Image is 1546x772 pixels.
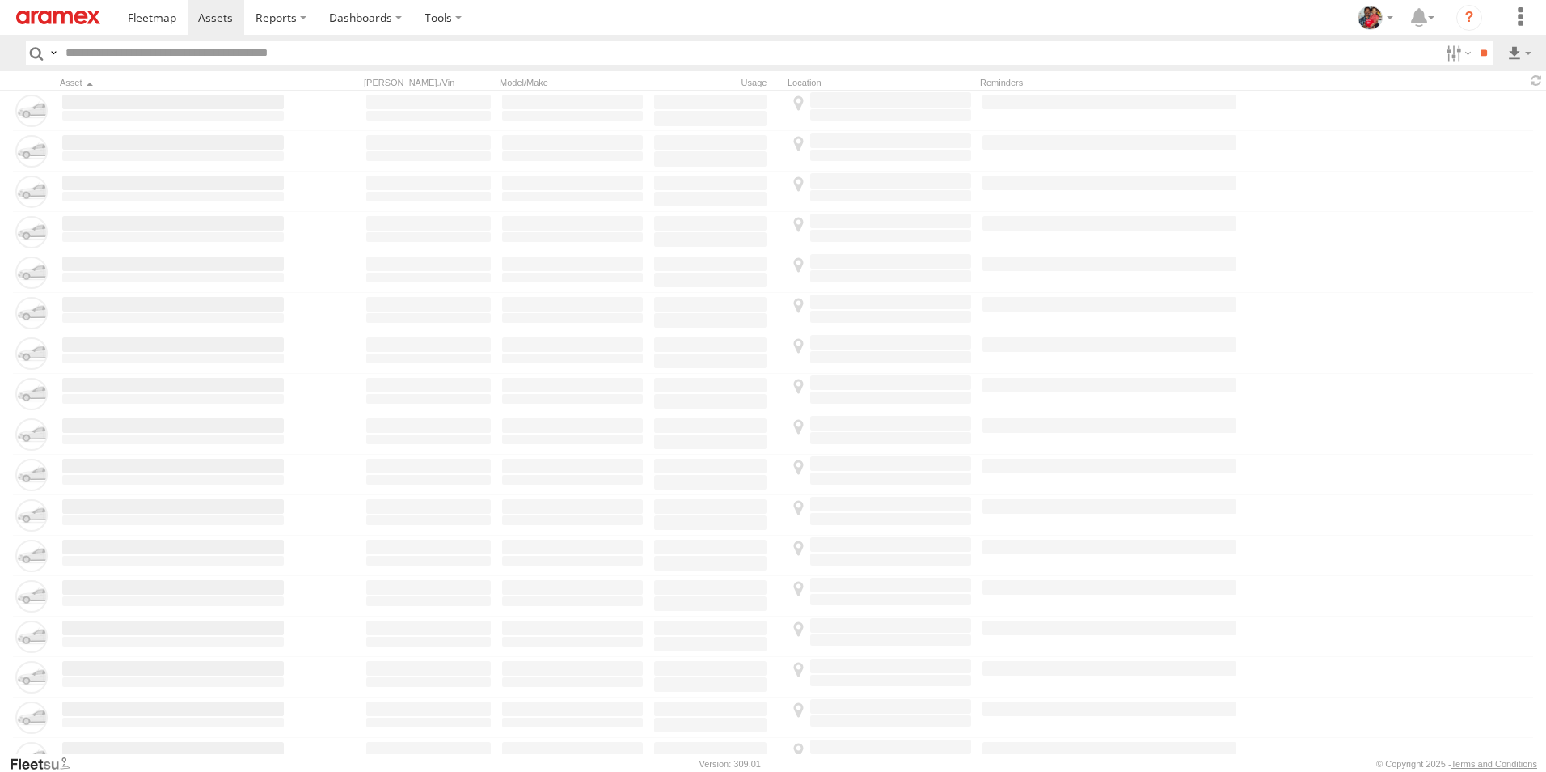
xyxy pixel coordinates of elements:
i: ? [1456,5,1482,31]
div: © Copyright 2025 - [1376,759,1537,769]
div: Moncy Varghese [1352,6,1399,30]
label: Export results as... [1506,41,1533,65]
a: Terms and Conditions [1451,759,1537,769]
a: Visit our Website [9,756,83,772]
div: Reminders [980,77,1239,88]
label: Search Query [47,41,60,65]
span: Refresh [1527,73,1546,88]
img: aramex-logo.svg [16,11,100,24]
div: Click to Sort [60,77,286,88]
div: [PERSON_NAME]./Vin [364,77,493,88]
div: Model/Make [500,77,645,88]
div: Version: 309.01 [699,759,761,769]
label: Search Filter Options [1439,41,1474,65]
div: Location [788,77,974,88]
div: Usage [652,77,781,88]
